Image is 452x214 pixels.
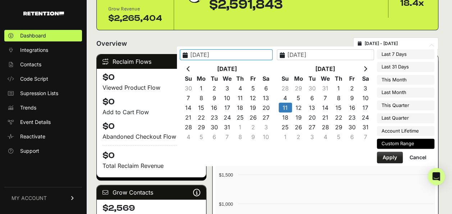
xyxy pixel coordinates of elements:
[345,103,359,112] td: 16
[279,103,292,112] td: 11
[234,132,247,142] td: 8
[247,103,260,112] td: 19
[182,122,195,132] td: 28
[219,172,233,178] text: $1,500
[4,44,82,56] a: Integrations
[279,93,292,103] td: 4
[332,83,345,93] td: 1
[4,187,82,209] a: MY ACCOUNT
[247,122,260,132] td: 2
[260,83,273,93] td: 6
[359,112,372,122] td: 24
[359,73,372,83] th: Sa
[195,83,208,93] td: 1
[182,132,195,142] td: 4
[20,104,36,111] span: Trends
[182,83,195,93] td: 30
[359,122,372,132] td: 31
[221,93,234,103] td: 10
[4,59,82,70] a: Contacts
[208,132,221,142] td: 6
[195,112,208,122] td: 22
[305,93,319,103] td: 6
[292,83,305,93] td: 29
[292,103,305,112] td: 12
[20,61,41,68] span: Contacts
[247,83,260,93] td: 5
[260,122,273,132] td: 3
[345,83,359,93] td: 2
[247,93,260,103] td: 12
[182,73,195,83] th: Su
[292,112,305,122] td: 19
[319,132,332,142] td: 4
[234,73,247,83] th: Th
[332,132,345,142] td: 5
[319,93,332,103] td: 7
[108,5,162,13] div: Grow Revenue
[4,145,82,157] a: Support
[345,112,359,122] td: 23
[292,64,359,73] th: [DATE]
[319,103,332,112] td: 14
[20,32,46,39] span: Dashboard
[208,112,221,122] td: 23
[359,83,372,93] td: 3
[208,122,221,132] td: 30
[12,195,47,202] span: MY ACCOUNT
[234,112,247,122] td: 25
[102,108,200,116] div: Add to Cart Flow
[247,112,260,122] td: 26
[20,46,48,54] span: Integrations
[377,62,434,72] li: Last 31 Days
[260,132,273,142] td: 10
[359,103,372,112] td: 17
[260,93,273,103] td: 13
[332,122,345,132] td: 29
[221,112,234,122] td: 24
[279,132,292,142] td: 1
[234,122,247,132] td: 1
[332,73,345,83] th: Th
[221,73,234,83] th: We
[345,93,359,103] td: 9
[208,103,221,112] td: 16
[345,122,359,132] td: 30
[377,88,434,98] li: Last Month
[208,93,221,103] td: 9
[4,73,82,85] a: Code Script
[208,83,221,93] td: 2
[221,103,234,112] td: 17
[108,13,162,24] div: $2,265,404
[377,152,403,163] button: Apply
[195,122,208,132] td: 29
[359,132,372,142] td: 7
[260,112,273,122] td: 27
[96,39,127,49] h2: Overview
[359,93,372,103] td: 10
[97,54,206,69] div: Reclaim Flows
[195,64,260,73] th: [DATE]
[208,73,221,83] th: Tu
[234,93,247,103] td: 11
[182,103,195,112] td: 14
[377,139,434,149] li: Custom Range
[23,12,64,15] img: Retention.com
[195,132,208,142] td: 5
[279,122,292,132] td: 25
[292,122,305,132] td: 26
[182,93,195,103] td: 7
[97,185,206,200] div: Grow Contacts
[221,83,234,93] td: 3
[4,30,82,41] a: Dashboard
[102,96,200,108] h4: $0
[4,88,82,99] a: Supression Lists
[102,83,200,92] div: Viewed Product Flow
[428,168,445,185] div: Open Intercom Messenger
[234,103,247,112] td: 18
[4,131,82,142] a: Reactivate
[195,103,208,112] td: 15
[234,83,247,93] td: 4
[345,73,359,83] th: Fr
[221,132,234,142] td: 7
